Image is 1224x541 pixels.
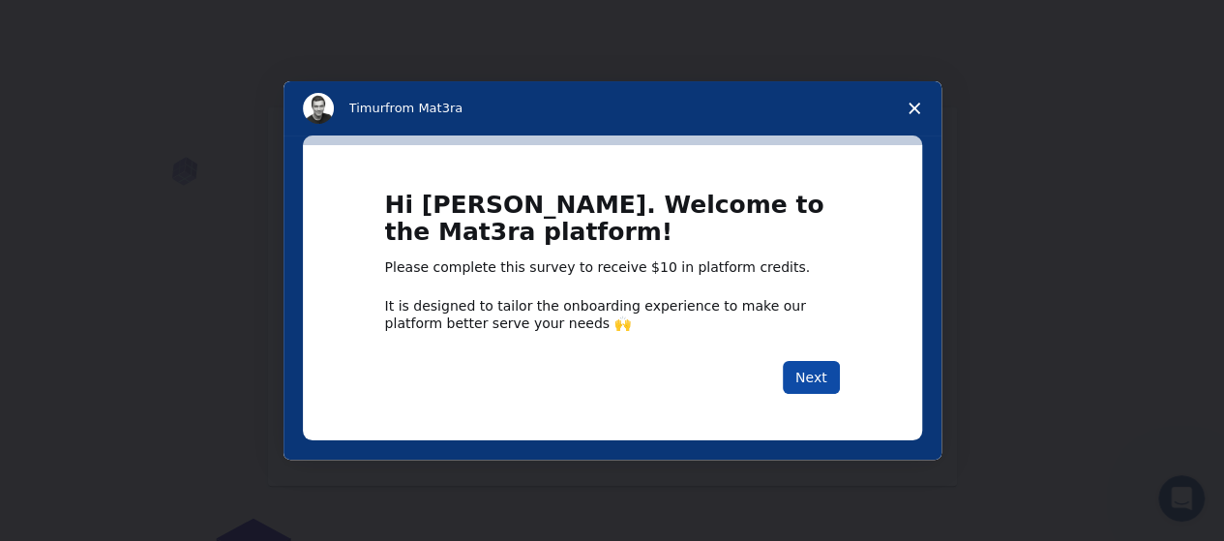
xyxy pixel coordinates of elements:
[349,101,385,115] span: Timur
[385,297,840,332] div: It is designed to tailor the onboarding experience to make our platform better serve your needs 🙌
[385,258,840,278] div: Please complete this survey to receive $10 in platform credits.
[303,93,334,124] img: Profile image for Timur
[385,192,840,258] h1: Hi [PERSON_NAME]. Welcome to the Mat3ra platform!
[39,14,107,31] span: Soporte
[783,361,840,394] button: Next
[887,81,941,135] span: Close survey
[385,101,463,115] span: from Mat3ra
